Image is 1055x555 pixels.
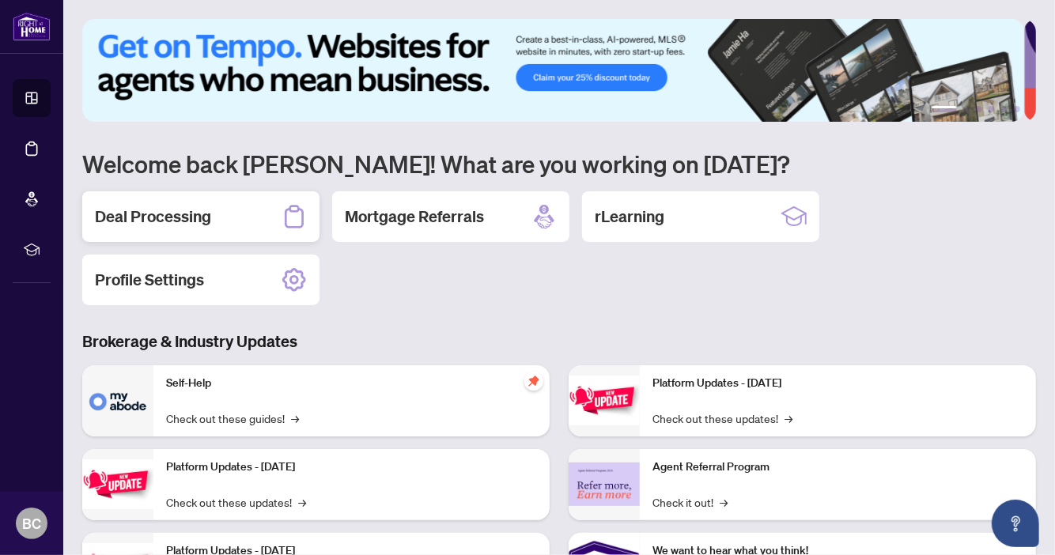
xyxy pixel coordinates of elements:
button: 6 [1014,106,1020,112]
span: → [785,410,792,427]
img: Agent Referral Program [569,462,640,506]
span: → [291,410,299,427]
span: → [298,493,306,511]
h2: Deal Processing [95,206,211,228]
button: 1 [932,106,957,112]
h2: Profile Settings [95,269,204,291]
p: Platform Updates - [DATE] [652,375,1023,392]
h1: Welcome back [PERSON_NAME]! What are you working on [DATE]? [82,149,1036,179]
p: Platform Updates - [DATE] [166,459,537,476]
img: logo [13,12,51,41]
p: Self-Help [166,375,537,392]
img: Platform Updates - June 23, 2025 [569,376,640,425]
h2: Mortgage Referrals [345,206,484,228]
span: BC [22,512,41,534]
span: → [720,493,728,511]
h3: Brokerage & Industry Updates [82,330,1036,353]
a: Check out these updates!→ [652,410,792,427]
img: Slide 0 [82,19,1024,122]
p: Agent Referral Program [652,459,1023,476]
a: Check it out!→ [652,493,728,511]
button: 3 [976,106,982,112]
a: Check out these guides!→ [166,410,299,427]
button: Open asap [992,500,1039,547]
img: Platform Updates - September 16, 2025 [82,459,153,509]
a: Check out these updates!→ [166,493,306,511]
img: Self-Help [82,365,153,436]
h2: rLearning [595,206,664,228]
button: 5 [1001,106,1008,112]
span: pushpin [524,372,543,391]
button: 2 [963,106,970,112]
button: 4 [989,106,995,112]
